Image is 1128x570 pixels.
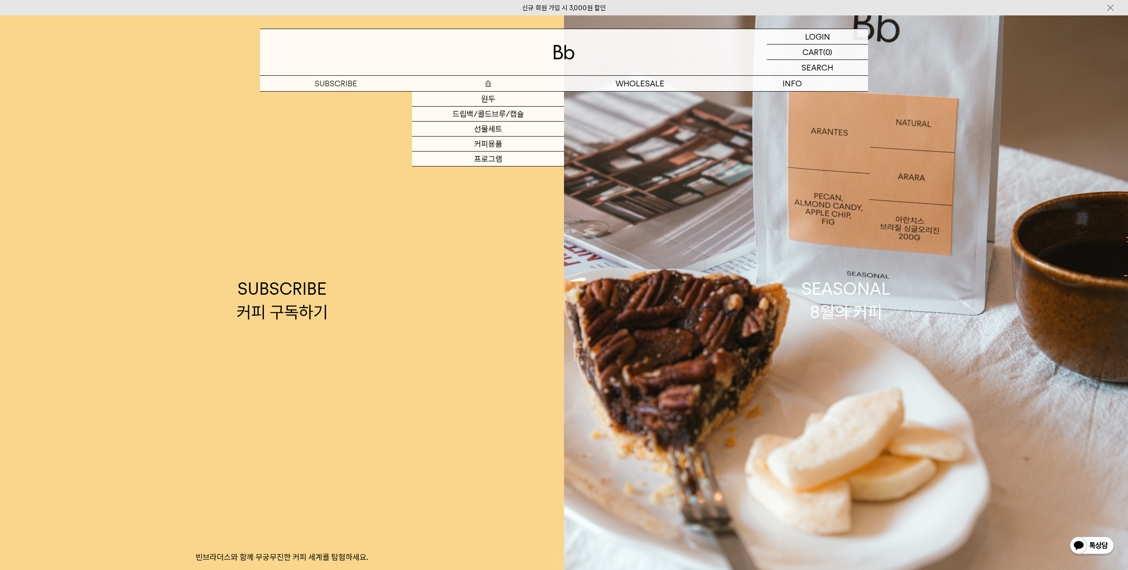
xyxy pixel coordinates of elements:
[522,4,606,12] a: 신규 회원 가입 시 3,000원 할인
[767,29,868,44] a: LOGIN
[716,76,868,91] p: INFO
[802,44,823,59] p: CART
[260,76,412,91] a: SUBSCRIBE
[237,277,328,324] div: SUBSCRIBE 커피 구독하기
[801,277,891,324] div: SEASONAL 8월의 커피
[553,45,575,59] img: 로고
[823,44,832,59] p: (0)
[767,44,868,60] a: CART (0)
[1069,536,1115,557] img: 카카오톡 채널 1:1 채팅 버튼
[801,60,833,75] p: SEARCH
[805,29,830,44] p: LOGIN
[412,152,564,167] a: 프로그램
[412,107,564,122] a: 드립백/콜드브루/캡슐
[564,76,716,91] p: WHOLESALE
[412,92,564,107] a: 원두
[412,76,564,91] a: 숍
[412,122,564,137] a: 선물세트
[412,137,564,152] a: 커피용품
